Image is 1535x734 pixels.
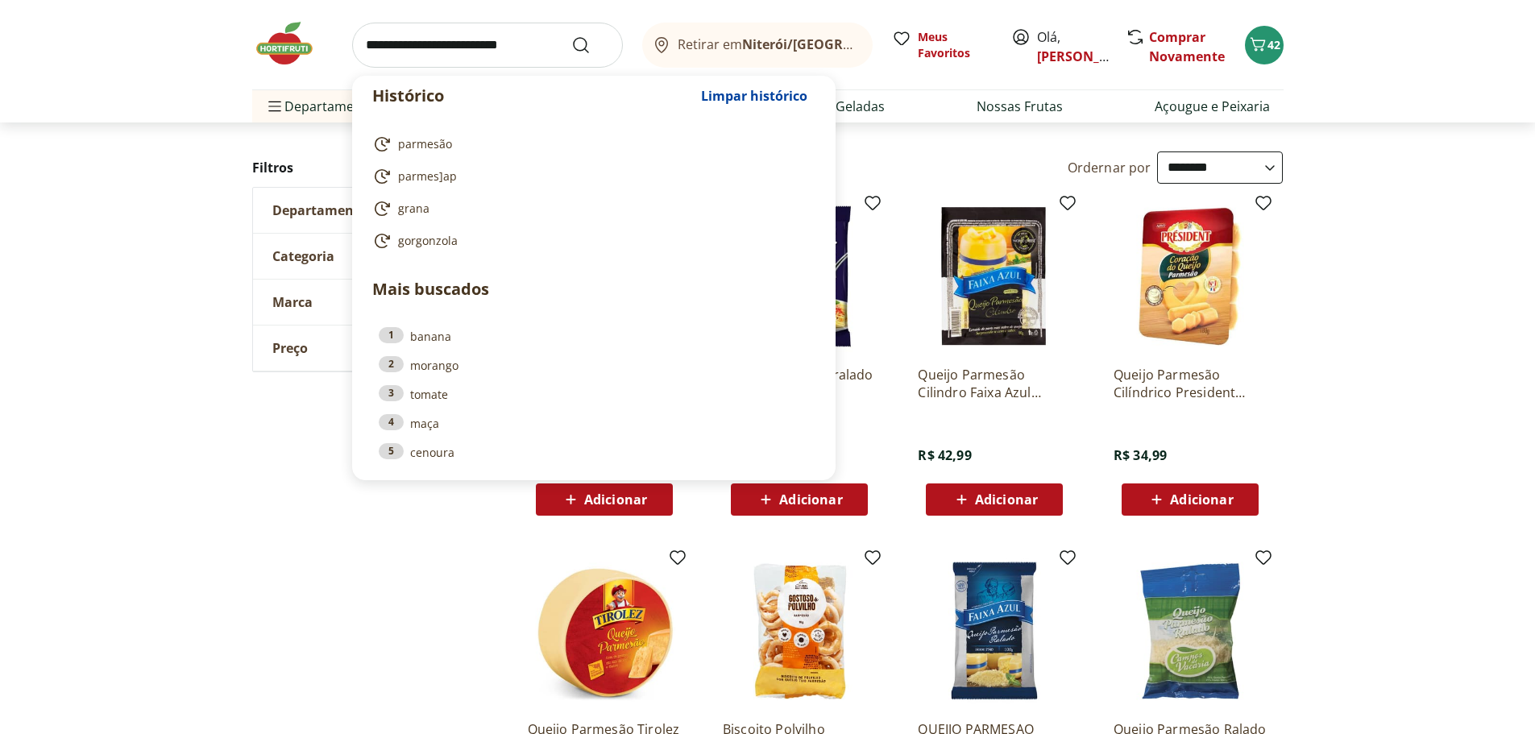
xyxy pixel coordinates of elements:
img: Queijo Parmesão Ralado Campos De Vacaria - 50G [1114,554,1267,707]
div: 2 [379,356,404,372]
span: Retirar em [678,37,856,52]
img: Hortifruti [252,19,333,68]
button: Limpar histórico [693,77,815,115]
span: gorgonzola [398,233,458,249]
a: 4maça [379,414,809,432]
label: Ordernar por [1068,159,1151,176]
span: parmesão [398,136,452,152]
a: Comprar Novamente [1149,28,1225,65]
button: Preço [253,326,495,371]
div: 5 [379,443,404,459]
button: Submit Search [571,35,610,55]
span: Marca [272,294,313,310]
span: Departamento [272,202,367,218]
a: Nossas Frutas [977,97,1063,116]
span: R$ 34,99 [1114,446,1167,464]
img: Queijo Parmesão Cilindro Faixa Azul Pacote 195g [918,200,1071,353]
img: Queijo Parmesão Cilíndrico President 180g [1114,200,1267,353]
span: R$ 42,99 [918,446,971,464]
a: parmes]ap [372,167,809,186]
button: Adicionar [731,483,868,516]
a: Queijo Parmesão Cilíndrico President 180g [1114,366,1267,401]
span: Preço [272,340,308,356]
span: Olá, [1037,27,1109,66]
button: Adicionar [926,483,1063,516]
span: Meus Favoritos [918,29,992,61]
a: [PERSON_NAME] [1037,48,1142,65]
a: grana [372,199,809,218]
a: Meus Favoritos [892,29,992,61]
a: 1banana [379,327,809,345]
img: Biscoito Polvilho Parmesão Natural da Terra 90g [723,554,876,707]
span: Adicionar [1170,493,1233,506]
input: search [352,23,623,68]
button: Adicionar [1122,483,1259,516]
span: Departamentos [265,87,381,126]
button: Adicionar [536,483,673,516]
button: Marca [253,280,495,325]
div: 4 [379,414,404,430]
div: 1 [379,327,404,343]
a: 5cenoura [379,443,809,461]
p: Histórico [372,85,693,107]
div: 3 [379,385,404,401]
a: gorgonzola [372,231,809,251]
h2: Filtros [252,151,496,184]
a: Açougue e Peixaria [1155,97,1270,116]
a: parmesão [372,135,809,154]
span: grana [398,201,429,217]
p: Mais buscados [372,277,815,301]
span: 42 [1267,37,1280,52]
img: QUEIJO PARMESAO RALADO FAIXA AZUL 100GR [918,554,1071,707]
button: Carrinho [1245,26,1284,64]
button: Retirar emNiterói/[GEOGRAPHIC_DATA] [642,23,873,68]
img: Queijo Parmesão Tirolez Unidade [528,554,681,707]
span: Categoria [272,248,334,264]
span: Adicionar [779,493,842,506]
span: parmes]ap [398,168,457,185]
a: 3tomate [379,385,809,403]
b: Niterói/[GEOGRAPHIC_DATA] [742,35,926,53]
span: Adicionar [584,493,647,506]
button: Categoria [253,234,495,279]
button: Departamento [253,188,495,233]
span: Adicionar [975,493,1038,506]
a: Queijo Parmesão Cilindro Faixa Azul Pacote 195g [918,366,1071,401]
button: Menu [265,87,284,126]
span: Limpar histórico [701,89,807,102]
a: 2morango [379,356,809,374]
